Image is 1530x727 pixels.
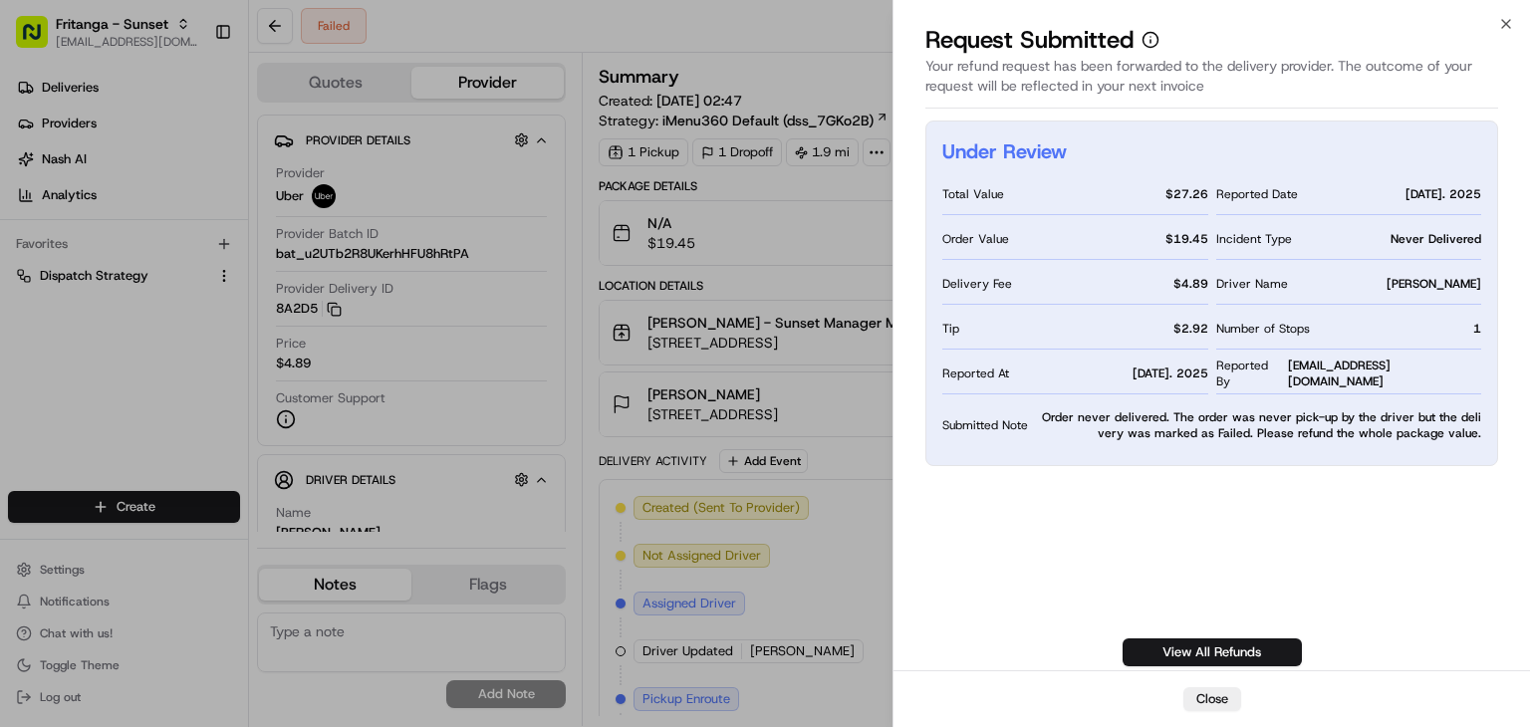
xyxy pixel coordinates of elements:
span: Incident Type [1216,231,1292,247]
span: • [139,308,146,324]
span: $ 2.92 [1173,321,1208,337]
span: API Documentation [188,444,320,464]
span: 1 [1473,321,1481,337]
span: $ 19.45 [1165,231,1208,247]
div: Past conversations [20,258,127,274]
button: Start new chat [339,195,363,219]
span: Tip [942,321,959,337]
img: Regen Pajulas [20,343,52,374]
div: Start new chat [90,189,327,209]
span: $ 27.26 [1165,186,1208,202]
h2: Under Review [942,137,1067,165]
span: [DATE] [150,308,191,324]
span: Knowledge Base [40,444,152,464]
img: 1727276513143-84d647e1-66c0-4f92-a045-3c9f9f5dfd92 [42,189,78,225]
span: Total Value [942,186,1004,202]
a: 📗Knowledge Base [12,436,160,472]
span: [PERSON_NAME] [1387,276,1481,292]
img: 1736555255976-a54dd68f-1ca7-489b-9aae-adbdc363a1c4 [20,189,56,225]
input: Clear [52,127,329,148]
span: Never Delivered [1391,231,1481,247]
p: Welcome 👋 [20,79,363,111]
a: 💻API Documentation [160,436,328,472]
span: [DATE]. 2025 [1405,186,1481,202]
img: 1736555255976-a54dd68f-1ca7-489b-9aae-adbdc363a1c4 [40,363,56,378]
span: Regen Pajulas [62,362,145,377]
span: [DATE]. 2025 [1133,365,1208,381]
button: Close [1183,687,1241,711]
span: Driver Name [1216,276,1288,292]
button: See all [309,254,363,278]
span: Delivery Fee [942,276,1012,292]
span: Order never delivered. The order was never pick-up by the driver but the delivery was marked as F... [1036,409,1481,441]
img: 360 Support [20,289,52,321]
img: Nash [20,19,60,59]
div: Your refund request has been forwarded to the delivery provider. The outcome of your request will... [925,56,1498,109]
span: 360 Support [62,308,135,324]
span: [EMAIL_ADDRESS][DOMAIN_NAME] [1288,358,1481,389]
span: Pylon [198,493,241,508]
div: We're available if you need us! [90,209,274,225]
span: Reported At [942,365,1009,381]
span: Number of Stops [1216,321,1310,337]
a: View All Refunds [1123,638,1302,666]
span: $ 4.89 [1173,276,1208,292]
span: Submitted Note [942,417,1028,433]
p: Request Submitted [925,24,1134,56]
span: Order Value [942,231,1009,247]
span: Reported Date [1216,186,1298,202]
span: Reported By [1216,358,1284,389]
span: [DATE] [160,362,201,377]
span: • [149,362,156,377]
div: 📗 [20,446,36,462]
a: Powered byPylon [140,492,241,508]
div: 💻 [168,446,184,462]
